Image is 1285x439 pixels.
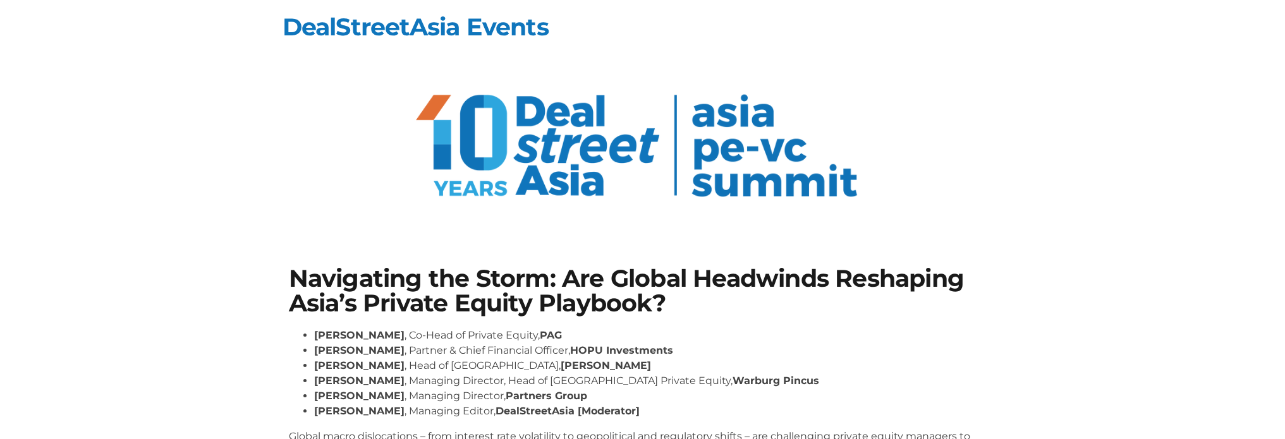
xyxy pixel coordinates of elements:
li: , Partner & Chief Financial Officer, [314,343,997,358]
strong: [PERSON_NAME] [314,405,405,417]
strong: [PERSON_NAME] [561,359,651,371]
li: , Managing Editor, [314,404,997,419]
strong: HOPU Investments [570,344,673,356]
strong: [PERSON_NAME] [314,375,405,387]
strong: DealStreetAsia [Moderator] [496,405,640,417]
li: , Co-Head of Private Equity, [314,328,997,343]
li: , Managing Director, Head of [GEOGRAPHIC_DATA] Private Equity, [314,373,997,388]
strong: [PERSON_NAME] [314,344,405,356]
strong: [PERSON_NAME] [314,359,405,371]
li: , Head of [GEOGRAPHIC_DATA], [314,358,997,373]
strong: [PERSON_NAME] [314,329,405,341]
strong: PAG [540,329,562,341]
h1: Navigating the Storm: Are Global Headwinds Reshaping Asia’s Private Equity Playbook? [289,267,997,315]
a: DealStreetAsia Events [283,12,549,42]
strong: [PERSON_NAME] [314,390,405,402]
li: , Managing Director, [314,388,997,404]
strong: Warburg Pincus [733,375,819,387]
strong: Partners Group [506,390,587,402]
